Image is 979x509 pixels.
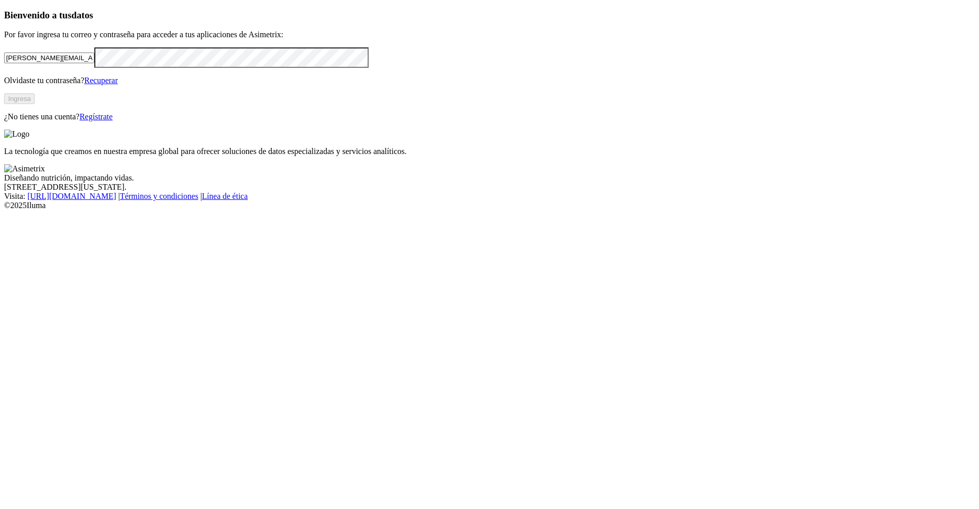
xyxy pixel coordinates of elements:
a: Regístrate [80,112,113,121]
span: datos [71,10,93,20]
a: Recuperar [84,76,118,85]
a: [URL][DOMAIN_NAME] [28,192,116,200]
h3: Bienvenido a tus [4,10,975,21]
p: La tecnología que creamos en nuestra empresa global para ofrecer soluciones de datos especializad... [4,147,975,156]
a: Términos y condiciones [120,192,198,200]
div: © 2025 Iluma [4,201,975,210]
button: Ingresa [4,93,35,104]
img: Asimetrix [4,164,45,173]
input: Tu correo [4,53,94,63]
div: [STREET_ADDRESS][US_STATE]. [4,183,975,192]
div: Visita : | | [4,192,975,201]
p: Olvidaste tu contraseña? [4,76,975,85]
div: Diseñando nutrición, impactando vidas. [4,173,975,183]
p: ¿No tienes una cuenta? [4,112,975,121]
p: Por favor ingresa tu correo y contraseña para acceder a tus aplicaciones de Asimetrix: [4,30,975,39]
img: Logo [4,130,30,139]
a: Línea de ética [202,192,248,200]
